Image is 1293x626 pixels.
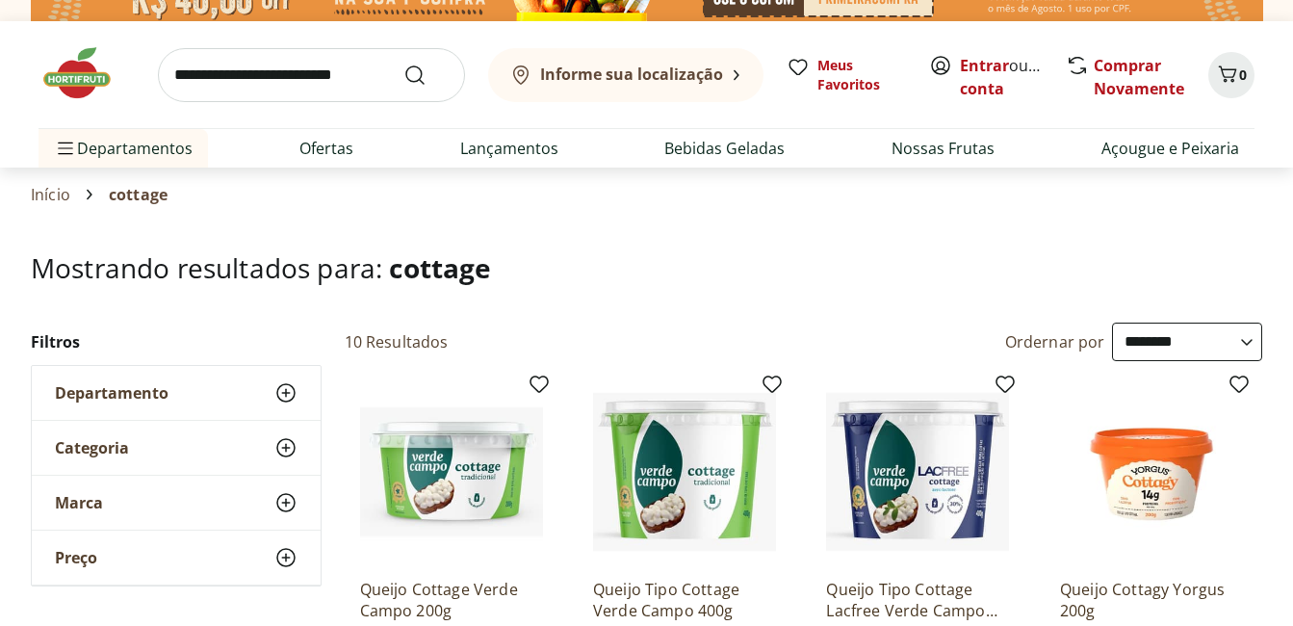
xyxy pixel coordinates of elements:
span: 0 [1239,65,1247,84]
label: Ordernar por [1005,331,1105,352]
a: Queijo Tipo Cottage Lacfree Verde Campo 400g [826,579,1009,621]
span: Marca [55,493,103,512]
span: Departamento [55,383,168,403]
a: Queijo Cottagy Yorgus 200g [1060,579,1243,621]
a: Entrar [960,55,1009,76]
img: Queijo Tipo Cottage Verde Campo 400g [593,380,776,563]
button: Menu [54,125,77,171]
a: Queijo Cottage Verde Campo 200g [360,579,543,621]
span: Departamentos [54,125,193,171]
a: Queijo Tipo Cottage Verde Campo 400g [593,579,776,621]
span: Meus Favoritos [817,56,906,94]
button: Marca [32,476,321,530]
a: Ofertas [299,137,353,160]
a: Criar conta [960,55,1066,99]
button: Categoria [32,421,321,475]
h1: Mostrando resultados para: [31,252,1262,283]
a: Comprar Novamente [1094,55,1184,99]
a: Bebidas Geladas [664,137,785,160]
img: Queijo Tipo Cottage Lacfree Verde Campo 400g [826,380,1009,563]
a: Nossas Frutas [892,137,995,160]
span: Categoria [55,438,129,457]
a: Lançamentos [460,137,558,160]
span: Preço [55,548,97,567]
button: Departamento [32,366,321,420]
a: Açougue e Peixaria [1101,137,1239,160]
span: ou [960,54,1046,100]
button: Submit Search [403,64,450,87]
img: Queijo Cottagy Yorgus 200g [1060,380,1243,563]
span: cottage [109,186,168,203]
button: Carrinho [1208,52,1254,98]
img: Queijo Cottage Verde Campo 200g [360,380,543,563]
button: Preço [32,531,321,585]
input: search [158,48,465,102]
b: Informe sua localização [540,64,723,85]
a: Início [31,186,70,203]
img: Hortifruti [39,44,135,102]
button: Informe sua localização [488,48,763,102]
span: cottage [389,249,491,286]
h2: Filtros [31,323,322,361]
a: Meus Favoritos [787,56,906,94]
h2: 10 Resultados [345,331,449,352]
